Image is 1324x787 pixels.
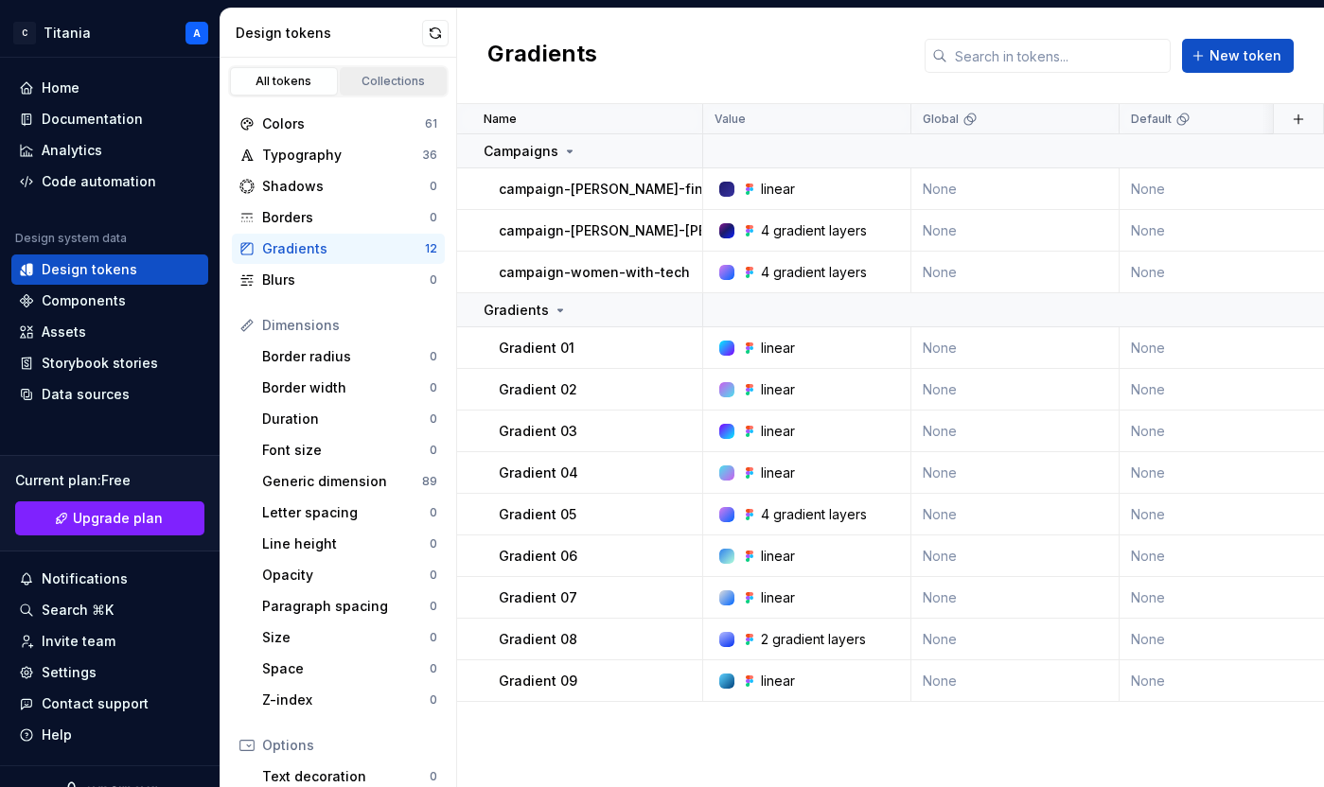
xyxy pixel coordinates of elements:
div: Text decoration [262,767,430,786]
div: 0 [430,661,437,676]
div: linear [761,588,795,607]
td: None [911,369,1120,411]
div: Letter spacing [262,503,430,522]
a: Data sources [11,379,208,410]
p: Gradients [484,301,549,320]
td: None [911,535,1120,577]
td: None [911,619,1120,660]
a: Font size0 [255,435,445,465]
a: Duration0 [255,404,445,434]
div: 0 [430,380,437,395]
p: campaign-women-with-tech [499,263,690,282]
div: Settings [42,663,97,682]
button: CTitaniaA [4,12,216,53]
div: Contact support [42,694,149,713]
div: 0 [430,630,437,645]
button: New token [1182,39,1294,73]
div: Size [262,628,430,647]
div: Borders [262,208,430,227]
div: Duration [262,410,430,428]
button: Search ⌘K [11,595,208,625]
p: Name [484,112,517,127]
div: Invite team [42,632,115,651]
div: linear [761,672,795,691]
div: Space [262,659,430,678]
a: Analytics [11,135,208,166]
div: 0 [430,769,437,784]
div: Paragraph spacing [262,597,430,616]
td: None [911,252,1120,293]
div: 0 [430,692,437,708]
div: 0 [430,443,437,458]
a: Invite team [11,626,208,656]
td: None [911,452,1120,494]
a: Typography36 [232,140,445,170]
div: Documentation [42,110,143,129]
button: Contact support [11,689,208,719]
div: Border width [262,378,430,397]
td: None [911,210,1120,252]
div: Z-index [262,691,430,709]
span: New token [1209,46,1281,65]
div: 0 [430,536,437,551]
a: Storybook stories [11,348,208,378]
a: Components [11,286,208,316]
div: Storybook stories [42,354,158,373]
div: 0 [430,505,437,520]
a: Opacity0 [255,560,445,590]
td: None [911,577,1120,619]
div: Generic dimension [262,472,422,491]
div: Border radius [262,347,430,366]
div: Collections [346,74,441,89]
div: 4 gradient layers [761,263,867,282]
a: Assets [11,317,208,347]
div: Assets [42,323,86,341]
div: 0 [430,599,437,614]
div: Help [42,726,72,744]
p: Gradient 06 [499,547,577,566]
div: 89 [422,474,437,489]
a: Colors61 [232,109,445,139]
div: Titania [44,24,91,43]
td: None [911,327,1120,369]
div: Opacity [262,566,430,585]
a: Space0 [255,654,445,684]
p: Gradient 08 [499,630,577,649]
button: Help [11,720,208,750]
a: Settings [11,657,208,688]
p: Gradient 09 [499,672,577,691]
div: 12 [425,241,437,256]
h2: Gradients [487,39,597,73]
a: Border width0 [255,373,445,403]
div: Colors [262,114,425,133]
div: Data sources [42,385,130,404]
td: None [911,411,1120,452]
div: 0 [430,179,437,194]
div: linear [761,463,795,482]
div: A [193,26,201,41]
div: linear [761,547,795,566]
p: Default [1131,112,1172,127]
div: Code automation [42,172,156,191]
div: 4 gradient layers [761,221,867,240]
div: Design tokens [236,24,422,43]
div: Design tokens [42,260,137,279]
a: Blurs0 [232,265,445,295]
div: linear [761,339,795,358]
div: Shadows [262,177,430,196]
div: Typography [262,146,422,165]
div: Blurs [262,271,430,289]
div: Analytics [42,141,102,160]
a: Documentation [11,104,208,134]
a: Home [11,73,208,103]
div: Gradients [262,239,425,258]
td: None [911,494,1120,535]
div: All tokens [237,74,331,89]
div: 2 gradient layers [761,630,866,649]
div: linear [761,380,795,399]
a: Border radius0 [255,341,445,372]
a: Letter spacing0 [255,498,445,528]
p: Global [923,112,959,127]
a: Design tokens [11,254,208,285]
button: Notifications [11,564,208,594]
